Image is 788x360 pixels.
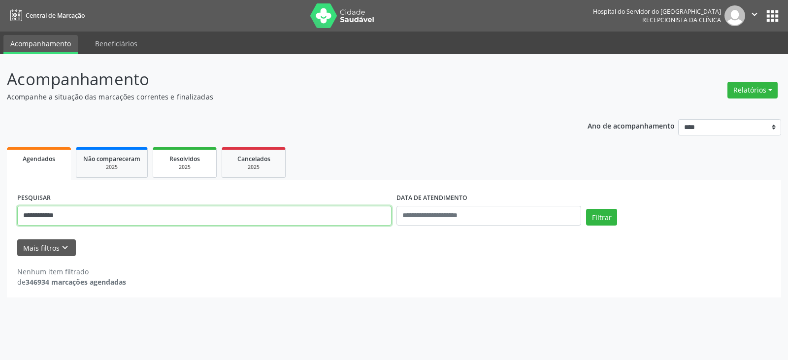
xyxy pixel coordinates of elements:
button: Filtrar [586,209,617,226]
span: Não compareceram [83,155,140,163]
label: PESQUISAR [17,191,51,206]
label: DATA DE ATENDIMENTO [396,191,467,206]
a: Central de Marcação [7,7,85,24]
a: Beneficiários [88,35,144,52]
span: Cancelados [237,155,270,163]
strong: 346934 marcações agendadas [26,277,126,287]
i:  [749,9,760,20]
span: Central de Marcação [26,11,85,20]
div: de [17,277,126,287]
button: apps [764,7,781,25]
p: Ano de acompanhamento [588,119,675,131]
button: Relatórios [727,82,778,98]
p: Acompanhamento [7,67,549,92]
i: keyboard_arrow_down [60,242,70,253]
span: Agendados [23,155,55,163]
div: Nenhum item filtrado [17,266,126,277]
button: Mais filtroskeyboard_arrow_down [17,239,76,257]
img: img [724,5,745,26]
span: Recepcionista da clínica [642,16,721,24]
div: 2025 [229,164,278,171]
a: Acompanhamento [3,35,78,54]
div: Hospital do Servidor do [GEOGRAPHIC_DATA] [593,7,721,16]
div: 2025 [83,164,140,171]
p: Acompanhe a situação das marcações correntes e finalizadas [7,92,549,102]
span: Resolvidos [169,155,200,163]
div: 2025 [160,164,209,171]
button:  [745,5,764,26]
